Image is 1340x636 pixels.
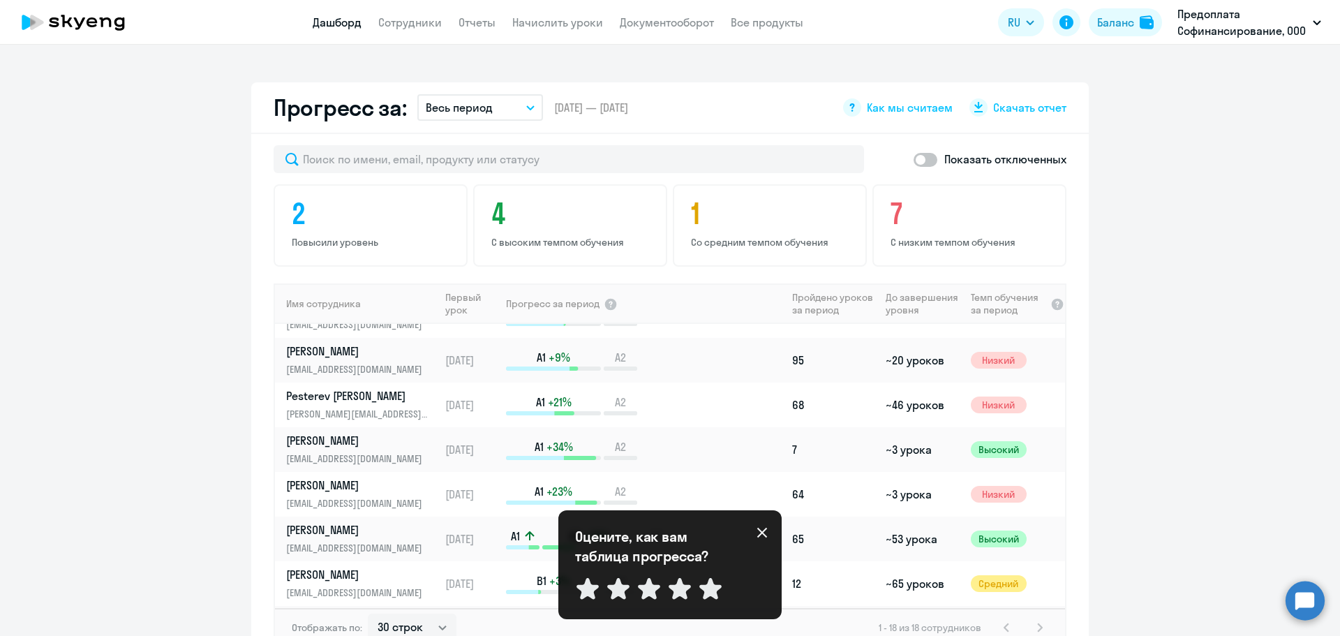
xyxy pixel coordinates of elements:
a: Документооборот [620,15,714,29]
a: [PERSON_NAME][EMAIL_ADDRESS][DOMAIN_NAME] [286,343,439,377]
td: 95 [787,338,880,383]
button: Весь период [417,94,543,121]
p: Со средним темпом обучения [691,236,853,249]
h4: 7 [891,197,1052,230]
a: Pesterev [PERSON_NAME][PERSON_NAME][EMAIL_ADDRESS][DOMAIN_NAME] [286,388,439,422]
th: Имя сотрудника [275,283,440,324]
span: Средний [971,575,1027,592]
span: A1 [511,528,520,544]
th: Пройдено уроков за период [787,283,880,324]
span: Как мы считаем [867,100,953,115]
p: Оцените, как вам таблица прогресса? [575,527,729,566]
span: Низкий [971,397,1027,413]
p: С низким темпом обучения [891,236,1052,249]
p: Повысили уровень [292,236,454,249]
span: Темп обучения за период [971,291,1046,316]
span: A1 [535,439,544,454]
span: A2 [615,394,626,410]
button: Предоплата Софинансирование, ООО "ХАЯТ КИМЬЯ" [1170,6,1328,39]
span: Отображать по: [292,621,362,634]
td: 64 [787,472,880,517]
span: +3% [549,573,570,589]
a: Начислить уроки [512,15,603,29]
button: RU [998,8,1044,36]
a: Сотрудники [378,15,442,29]
span: A1 [537,350,546,365]
td: ~65 уроков [880,561,965,606]
span: RU [1008,14,1020,31]
p: Показать отключенных [944,151,1066,168]
p: Весь период [426,99,493,116]
td: ~53 урока [880,517,965,561]
img: balance [1140,15,1154,29]
span: +34% [546,439,573,454]
td: 65 [787,517,880,561]
p: [PERSON_NAME] [286,433,430,448]
span: A1 [535,484,544,499]
th: Первый урок [440,283,505,324]
th: До завершения уровня [880,283,965,324]
p: [EMAIL_ADDRESS][DOMAIN_NAME] [286,317,430,332]
span: Скачать отчет [993,100,1066,115]
span: 1 - 18 из 18 сотрудников [879,621,981,634]
span: A2 [615,484,626,499]
a: Дашборд [313,15,362,29]
p: [PERSON_NAME] [286,478,430,493]
p: Предоплата Софинансирование, ООО "ХАЯТ КИМЬЯ" [1177,6,1307,39]
p: [PERSON_NAME] [286,567,430,582]
h2: Прогресс за: [274,94,406,121]
p: [PERSON_NAME] [286,522,430,538]
span: +21% [548,394,572,410]
span: B1 [537,573,546,589]
p: [PERSON_NAME] [286,343,430,359]
td: 12 [787,561,880,606]
p: Pesterev [PERSON_NAME] [286,388,430,404]
p: [EMAIL_ADDRESS][DOMAIN_NAME] [286,451,430,466]
p: [EMAIL_ADDRESS][DOMAIN_NAME] [286,362,430,377]
td: [DATE] [440,338,505,383]
span: A1 [536,394,545,410]
td: [DATE] [440,383,505,427]
div: Баланс [1097,14,1134,31]
p: [EMAIL_ADDRESS][DOMAIN_NAME] [286,540,430,556]
td: [DATE] [440,427,505,472]
button: Балансbalance [1089,8,1162,36]
td: ~20 уроков [880,338,965,383]
span: [DATE] — [DATE] [554,100,628,115]
span: A2 [615,439,626,454]
p: [PERSON_NAME][EMAIL_ADDRESS][DOMAIN_NAME] [286,406,430,422]
td: 7 [787,427,880,472]
a: [PERSON_NAME][EMAIL_ADDRESS][DOMAIN_NAME] [286,478,439,511]
td: ~46 уроков [880,383,965,427]
span: Низкий [971,352,1027,369]
td: ~3 урока [880,472,965,517]
a: Все продукты [731,15,803,29]
td: [DATE] [440,561,505,606]
td: [DATE] [440,472,505,517]
td: 68 [787,383,880,427]
p: [EMAIL_ADDRESS][DOMAIN_NAME] [286,496,430,511]
span: Высокий [971,441,1027,458]
p: [EMAIL_ADDRESS][DOMAIN_NAME] [286,585,430,600]
td: [DATE] [440,517,505,561]
a: Отчеты [459,15,496,29]
td: ~3 урока [880,427,965,472]
a: [PERSON_NAME][EMAIL_ADDRESS][DOMAIN_NAME] [286,567,439,600]
span: +9% [549,350,570,365]
p: С высоким темпом обучения [491,236,653,249]
span: A2 [615,350,626,365]
span: Низкий [971,486,1027,503]
a: [PERSON_NAME][EMAIL_ADDRESS][DOMAIN_NAME] [286,522,439,556]
input: Поиск по имени, email, продукту или статусу [274,145,864,173]
h4: 1 [691,197,853,230]
span: Прогресс за период [506,297,600,310]
span: +23% [546,484,572,499]
span: Высокий [971,531,1027,547]
a: [PERSON_NAME][EMAIL_ADDRESS][DOMAIN_NAME] [286,433,439,466]
h4: 2 [292,197,454,230]
h4: 4 [491,197,653,230]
